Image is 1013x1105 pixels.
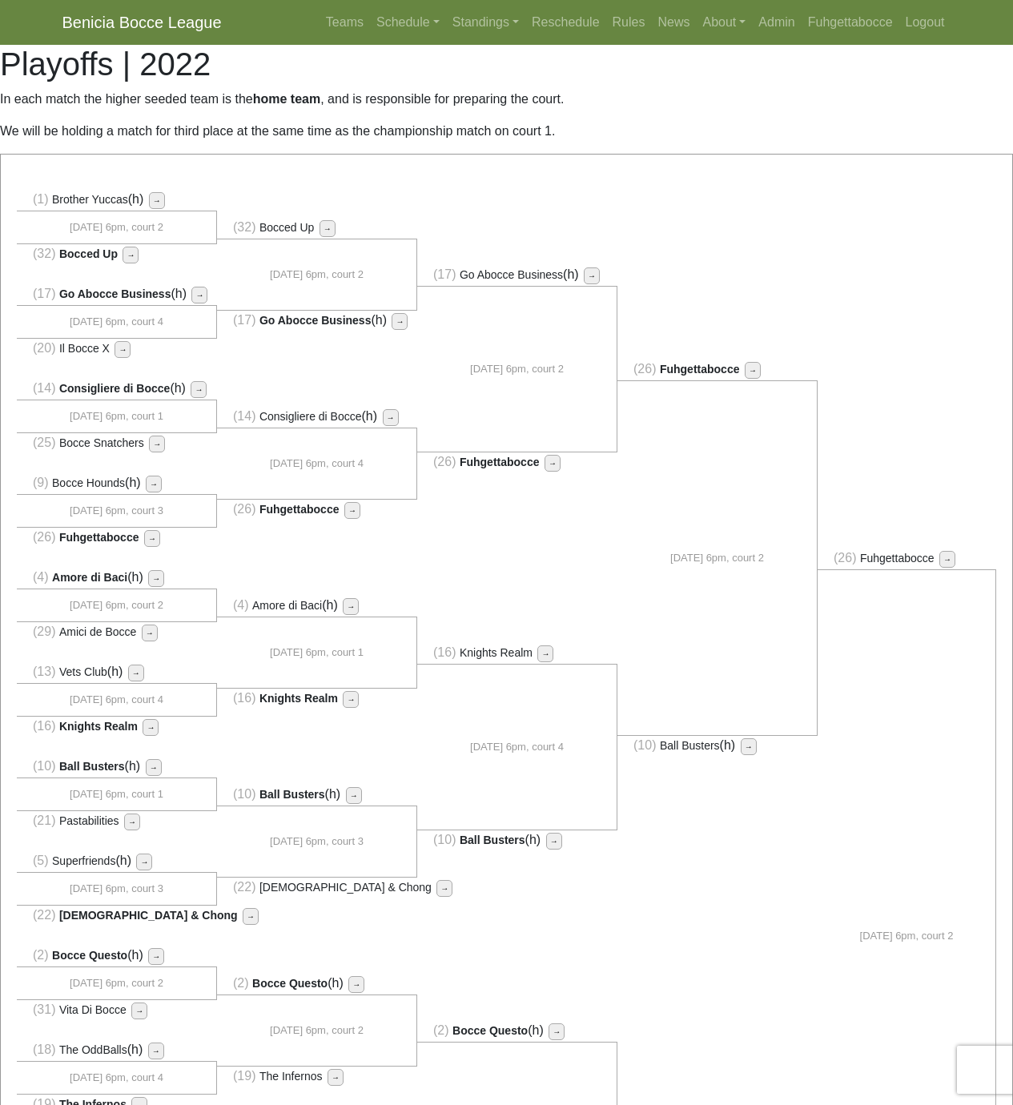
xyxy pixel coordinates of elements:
[233,409,255,423] span: (14)
[17,1040,217,1062] li: (h)
[433,645,456,659] span: (16)
[660,739,720,752] span: Ball Busters
[59,247,118,260] span: Bocced Up
[545,455,561,472] button: →
[343,691,359,708] button: →
[17,757,217,778] li: (h)
[217,310,417,331] li: (h)
[741,738,757,755] button: →
[433,833,456,846] span: (10)
[59,531,139,544] span: Fuhgettabocce
[348,976,364,993] button: →
[233,502,255,516] span: (26)
[59,287,171,300] span: Go Abocce Business
[433,267,456,281] span: (17)
[33,1043,55,1056] span: (18)
[370,6,446,38] a: Schedule
[33,854,49,867] span: (5)
[17,379,217,400] li: (h)
[259,788,325,801] span: Ball Busters
[33,719,55,733] span: (16)
[270,1023,364,1039] span: [DATE] 6pm, court 2
[460,834,525,846] span: Ball Busters
[217,407,417,428] li: (h)
[233,313,255,327] span: (17)
[33,530,55,544] span: (26)
[33,948,49,962] span: (2)
[470,739,564,755] span: [DATE] 6pm, court 4
[33,381,55,395] span: (14)
[270,645,364,661] span: [DATE] 6pm, court 1
[33,192,49,206] span: (1)
[59,1003,127,1016] span: Vita Di Bocce
[70,692,163,708] span: [DATE] 6pm, court 4
[217,974,417,995] li: (h)
[146,759,162,776] button: →
[270,834,364,850] span: [DATE] 6pm, court 3
[59,1043,127,1056] span: The OddBalls
[417,1021,617,1043] li: (h)
[446,6,525,38] a: Standings
[59,382,170,395] span: Consigliere di Bocce
[259,314,372,327] span: Go Abocce Business
[33,436,55,449] span: (25)
[233,220,255,234] span: (32)
[834,551,856,565] span: (26)
[59,909,238,922] span: [DEMOGRAPHIC_DATA] & Chong
[70,1070,163,1086] span: [DATE] 6pm, court 4
[233,976,249,990] span: (2)
[660,363,740,376] span: Fuhgettabocce
[328,1069,344,1086] button: →
[123,247,139,263] button: →
[52,949,127,962] span: Bocce Questo
[259,410,362,423] span: Consigliere di Bocce
[383,409,399,426] button: →
[191,381,207,398] button: →
[59,665,107,678] span: Vets Club
[191,287,207,303] button: →
[143,719,159,736] button: →
[59,814,119,827] span: Pastabilities
[259,221,314,234] span: Bocced Up
[259,881,432,894] span: [DEMOGRAPHIC_DATA] & Chong
[433,455,456,468] span: (26)
[452,1024,528,1037] span: Bocce Questo
[142,625,158,641] button: →
[217,596,417,617] li: (h)
[899,6,951,38] a: Logout
[33,570,49,584] span: (4)
[617,735,818,757] li: (h)
[33,1003,55,1016] span: (31)
[33,287,55,300] span: (17)
[70,881,163,897] span: [DATE] 6pm, court 3
[633,738,656,752] span: (10)
[259,1070,323,1083] span: The Infernos
[70,219,163,235] span: [DATE] 6pm, court 2
[233,1069,255,1083] span: (19)
[233,691,255,705] span: (16)
[752,6,801,38] a: Admin
[217,785,417,806] li: (h)
[346,787,362,804] button: →
[17,190,217,211] li: (h)
[252,977,328,990] span: Bocce Questo
[252,599,322,612] span: Amore di Baci
[52,476,125,489] span: Bocce Hounds
[17,284,217,306] li: (h)
[124,814,140,830] button: →
[17,662,217,684] li: (h)
[233,880,255,894] span: (22)
[33,665,55,678] span: (13)
[70,314,163,330] span: [DATE] 6pm, court 4
[320,220,336,237] button: →
[259,692,338,705] span: Knights Realm
[33,759,55,773] span: (10)
[549,1023,565,1040] button: →
[270,456,364,472] span: [DATE] 6pm, court 4
[52,193,128,206] span: Brother Yuccas
[33,476,49,489] span: (9)
[33,625,55,638] span: (29)
[59,625,136,638] span: Amici de Bocce
[270,267,364,283] span: [DATE] 6pm, court 2
[417,830,617,851] li: (h)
